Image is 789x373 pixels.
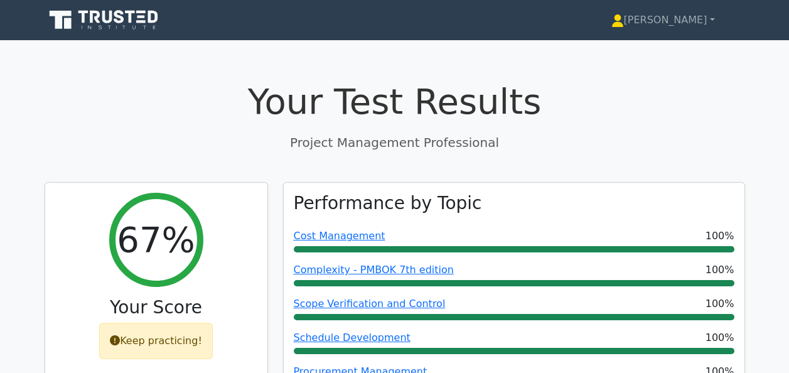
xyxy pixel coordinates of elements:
span: 100% [706,229,734,244]
p: Project Management Professional [45,133,745,152]
h2: 67% [117,219,195,261]
span: 100% [706,262,734,278]
h3: Performance by Topic [294,193,482,214]
a: Cost Management [294,230,385,242]
a: [PERSON_NAME] [581,8,745,33]
a: Complexity - PMBOK 7th edition [294,264,454,276]
span: 100% [706,330,734,345]
a: Schedule Development [294,332,411,343]
a: Scope Verification and Control [294,298,446,310]
div: Keep practicing! [99,323,213,359]
h1: Your Test Results [45,80,745,122]
span: 100% [706,296,734,311]
h3: Your Score [55,297,257,318]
